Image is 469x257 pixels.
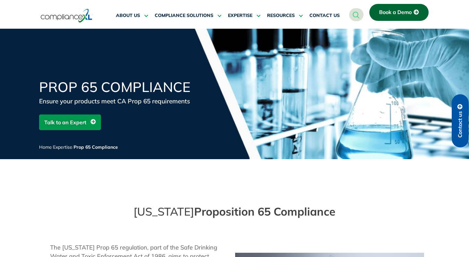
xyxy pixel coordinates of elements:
a: navsearch-button [349,8,363,21]
span: Prop 65 Compliance [74,144,118,150]
span: Proposition 65 Compliance [194,204,335,219]
a: Home [39,144,52,150]
h1: Prop 65 Compliance [39,80,195,94]
span: RESOURCES [267,13,295,19]
span: CONTACT US [309,13,340,19]
a: Contact us [452,94,469,147]
a: ABOUT US [116,8,148,23]
span: Contact us [457,111,463,138]
div: Ensure your products meet CA Prop 65 requirements [39,97,195,106]
span: ABOUT US [116,13,140,19]
a: Book a Demo [369,4,429,21]
span: Book a Demo [379,9,412,15]
span: EXPERTISE [228,13,252,19]
a: RESOURCES [267,8,303,23]
a: Talk to an Expert [39,114,101,130]
div: [US_STATE] [39,205,430,219]
span: Talk to an Expert [44,116,86,128]
a: COMPLIANCE SOLUTIONS [155,8,221,23]
span: / / [39,144,118,150]
a: Expertise [53,144,72,150]
a: EXPERTISE [228,8,261,23]
span: COMPLIANCE SOLUTIONS [155,13,213,19]
img: logo-one.svg [41,8,92,23]
a: CONTACT US [309,8,340,23]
